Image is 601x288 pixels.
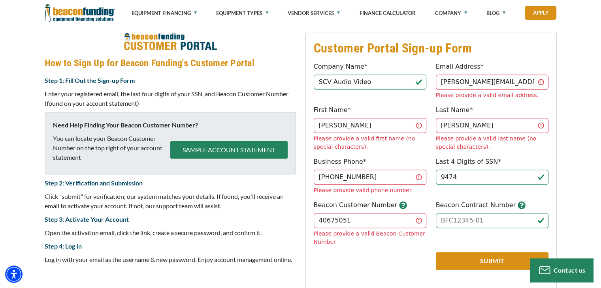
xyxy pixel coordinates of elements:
strong: Need Help Finding Your Beacon Customer Number? [53,121,198,129]
iframe: reCAPTCHA [314,252,410,277]
div: Please provide a valid email address. [436,91,548,99]
p: You can locate your Beacon Customer Number on the top right of your account statement [53,134,170,162]
div: Accessibility Menu [5,266,23,283]
p: Click "submit" for verification; our system matches your details. If found, you'll receive an ema... [45,192,296,211]
input: (555) 555-5555 [314,170,426,185]
button: button [399,200,407,210]
label: Email Address* [436,62,484,71]
span: Contact us [554,266,586,274]
strong: Step 1: Fill Out the Sign-up Form [45,77,135,84]
div: Please provide a valid first name (no special characters). [314,135,426,151]
input: John [314,118,426,133]
h3: Customer Portal Sign-up Form [314,40,548,56]
a: Apply [525,6,556,20]
label: Beacon Contract Number [436,200,516,210]
button: SAMPLE ACCOUNT STATEMENT [170,141,288,159]
div: Please provide a valid last name (no special characters). [436,135,548,151]
label: First Name* [314,105,351,115]
h4: How to Sign Up for Beacon Funding's Customer Portal [45,56,296,70]
img: How to Sign Up for Beacon Funding's Customer Portal [124,32,217,52]
div: Please provide valid phone number. [314,186,426,194]
input: BFC12345-01 [436,213,548,228]
button: button [518,200,526,210]
strong: Step 4: Log In [45,242,82,250]
button: Contact us [530,258,593,282]
label: Last 4 Digits of SSN* [436,157,501,166]
strong: Step 2: Verification and Submission [45,179,143,187]
label: Last Name* [436,105,473,115]
label: Beacon Customer Number [314,200,398,210]
p: Open the activation email, click the link, create a secure password, and confirm it. [45,228,296,238]
p: Enter your registered email, the last four digits of your SSN, and Beacon Customer Number (found ... [45,89,296,108]
strong: Step 3: Activate Your Account [45,215,129,223]
input: Doe [436,118,548,133]
label: Business Phone* [314,157,366,166]
button: Submit [436,252,548,270]
p: Log in with your email as the username & new password. Enjoy account management online. [45,255,296,264]
input: jdoe@gmail.com [436,75,548,90]
div: Please provide a valid Beacon Customer Number [314,230,426,246]
label: Company Name* [314,62,367,71]
input: 1234 [436,170,548,185]
input: Beacon Funding [314,75,426,90]
input: 123456 [314,213,426,228]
